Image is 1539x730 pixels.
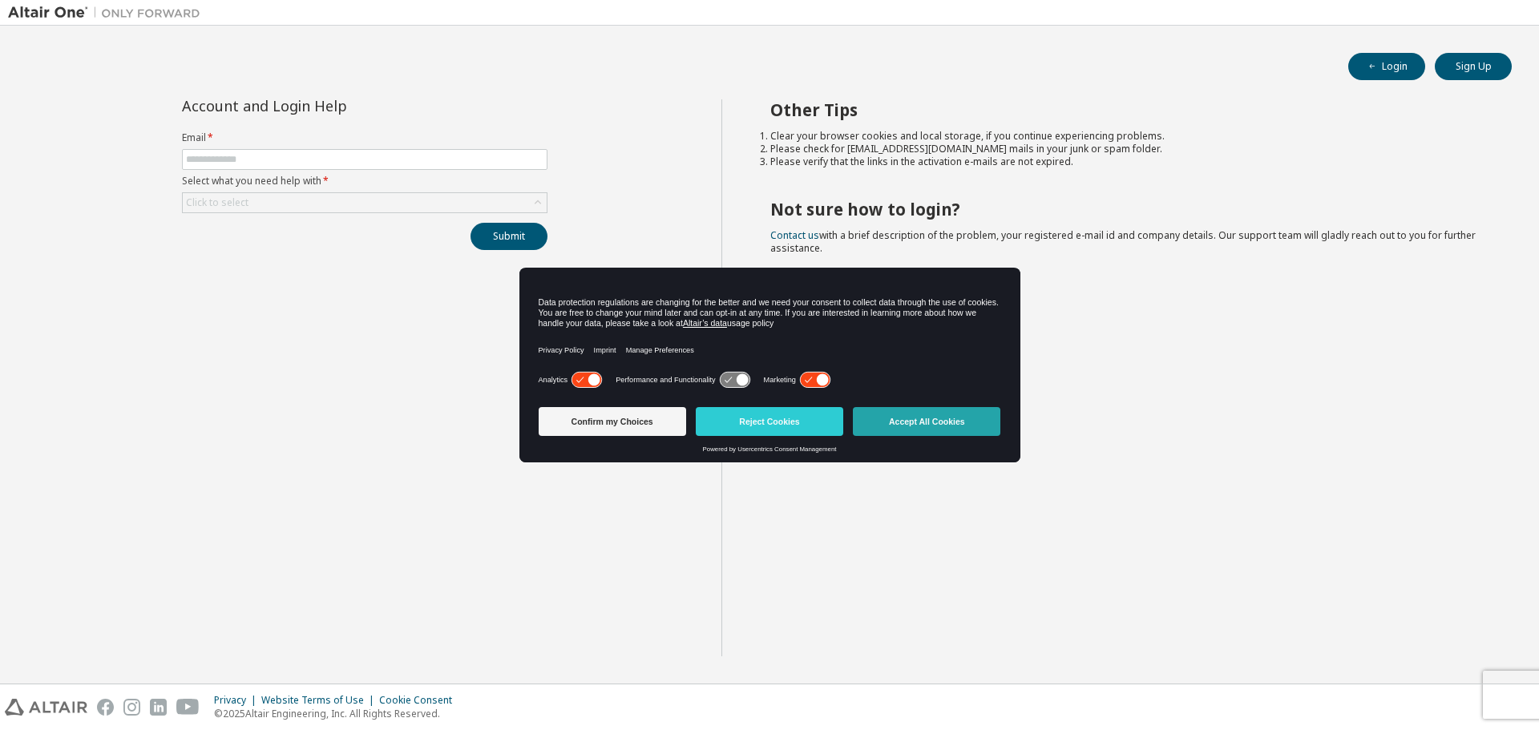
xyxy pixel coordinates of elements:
[770,130,1484,143] li: Clear your browser cookies and local storage, if you continue experiencing problems.
[770,143,1484,155] li: Please check for [EMAIL_ADDRESS][DOMAIN_NAME] mails in your junk or spam folder.
[770,199,1484,220] h2: Not sure how to login?
[214,694,261,707] div: Privacy
[5,699,87,716] img: altair_logo.svg
[97,699,114,716] img: facebook.svg
[150,699,167,716] img: linkedin.svg
[123,699,140,716] img: instagram.svg
[183,193,547,212] div: Click to select
[182,175,547,188] label: Select what you need help with
[1435,53,1512,80] button: Sign Up
[182,99,475,112] div: Account and Login Help
[8,5,208,21] img: Altair One
[176,699,200,716] img: youtube.svg
[770,228,1476,255] span: with a brief description of the problem, your registered e-mail id and company details. Our suppo...
[261,694,379,707] div: Website Terms of Use
[379,694,462,707] div: Cookie Consent
[186,196,248,209] div: Click to select
[1348,53,1425,80] button: Login
[182,131,547,144] label: Email
[770,228,819,242] a: Contact us
[770,99,1484,120] h2: Other Tips
[471,223,547,250] button: Submit
[770,155,1484,168] li: Please verify that the links in the activation e-mails are not expired.
[214,707,462,720] p: © 2025 Altair Engineering, Inc. All Rights Reserved.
